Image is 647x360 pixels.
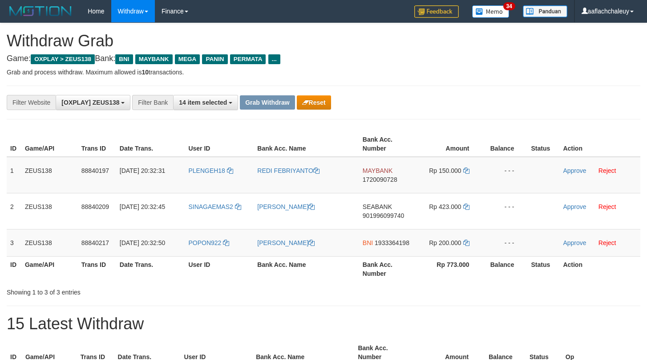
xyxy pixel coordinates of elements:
td: 2 [7,193,21,229]
span: MAYBANK [135,54,173,64]
td: 1 [7,157,21,193]
th: Bank Acc. Name [254,256,359,282]
a: POPON922 [188,239,229,246]
a: REDI FEBRIYANTO [257,167,319,174]
span: Rp 200.000 [429,239,461,246]
th: Date Trans. [116,131,185,157]
div: Filter Bank [132,95,173,110]
span: 88840197 [81,167,109,174]
td: ZEUS138 [21,193,78,229]
h4: Game: Bank: [7,54,640,63]
a: SINAGAEMAS2 [188,203,241,210]
button: Grab Withdraw [240,95,295,110]
th: Balance [483,256,528,282]
span: SEABANK [363,203,392,210]
td: - - - [483,193,528,229]
span: Copy 1720090728 to clipboard [363,176,397,183]
span: PERMATA [230,54,266,64]
th: User ID [185,256,254,282]
span: [OXPLAY] ZEUS138 [61,99,119,106]
th: Balance [483,131,528,157]
span: POPON922 [188,239,221,246]
p: Grab and process withdraw. Maximum allowed is transactions. [7,68,640,77]
span: PLENGEH18 [188,167,225,174]
span: [DATE] 20:32:50 [120,239,165,246]
span: ... [268,54,280,64]
div: Filter Website [7,95,56,110]
button: Reset [297,95,331,110]
span: [DATE] 20:32:45 [120,203,165,210]
span: MAYBANK [363,167,392,174]
span: 34 [503,2,515,10]
th: Trans ID [78,256,116,282]
th: Amount [416,131,483,157]
span: Copy 901996099740 to clipboard [363,212,404,219]
th: Action [559,131,640,157]
th: User ID [185,131,254,157]
span: BNI [363,239,373,246]
span: Copy 1933364198 to clipboard [375,239,409,246]
a: Reject [598,167,616,174]
th: Status [527,131,559,157]
span: [DATE] 20:32:31 [120,167,165,174]
th: Date Trans. [116,256,185,282]
td: - - - [483,229,528,256]
td: 3 [7,229,21,256]
img: Button%20Memo.svg [472,5,510,18]
th: Game/API [21,256,78,282]
img: MOTION_logo.png [7,4,74,18]
th: Bank Acc. Number [359,256,416,282]
th: Trans ID [78,131,116,157]
a: Copy 423000 to clipboard [463,203,469,210]
td: ZEUS138 [21,157,78,193]
span: Rp 150.000 [429,167,461,174]
button: 14 item selected [173,95,238,110]
div: Showing 1 to 3 of 3 entries [7,284,263,297]
th: Bank Acc. Number [359,131,416,157]
span: 14 item selected [179,99,227,106]
th: Bank Acc. Name [254,131,359,157]
span: SINAGAEMAS2 [188,203,233,210]
span: OXPLAY > ZEUS138 [31,54,95,64]
td: ZEUS138 [21,229,78,256]
h1: Withdraw Grab [7,32,640,50]
span: 88840217 [81,239,109,246]
span: BNI [115,54,133,64]
a: [PERSON_NAME] [257,239,315,246]
a: Copy 200000 to clipboard [463,239,469,246]
td: - - - [483,157,528,193]
th: Rp 773.000 [416,256,483,282]
th: Action [559,256,640,282]
a: Reject [598,203,616,210]
th: ID [7,131,21,157]
a: PLENGEH18 [188,167,233,174]
a: Approve [563,167,586,174]
span: Rp 423.000 [429,203,461,210]
a: [PERSON_NAME] [257,203,315,210]
th: ID [7,256,21,282]
a: Reject [598,239,616,246]
span: 88840209 [81,203,109,210]
span: MEGA [175,54,200,64]
th: Status [527,256,559,282]
img: panduan.png [523,5,567,17]
span: PANIN [202,54,227,64]
img: Feedback.jpg [414,5,459,18]
h1: 15 Latest Withdraw [7,315,640,333]
a: Approve [563,203,586,210]
button: [OXPLAY] ZEUS138 [56,95,130,110]
a: Copy 150000 to clipboard [463,167,469,174]
strong: 10 [142,69,149,76]
th: Game/API [21,131,78,157]
a: Approve [563,239,586,246]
